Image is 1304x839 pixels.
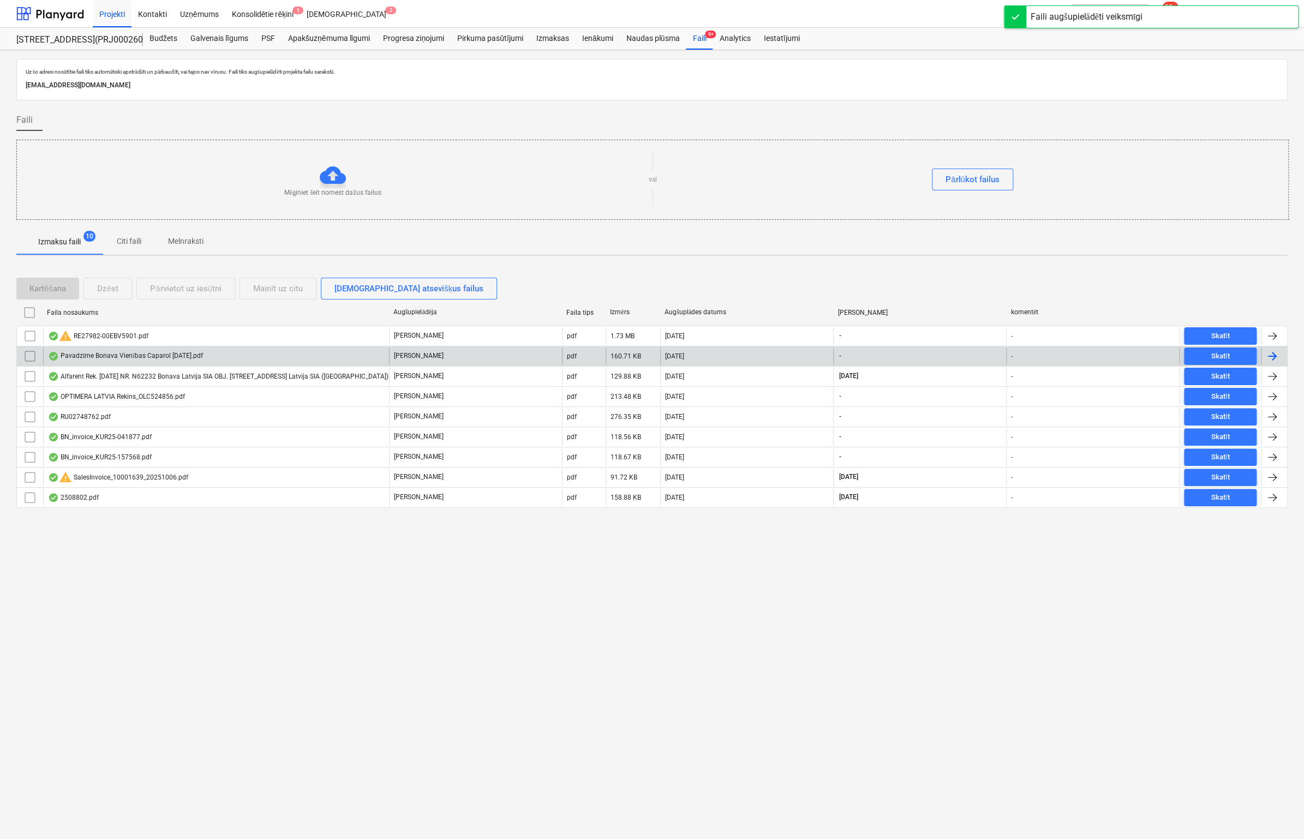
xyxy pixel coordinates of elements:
div: OCR pabeigts [48,372,59,381]
span: 2 [385,7,396,14]
div: pdf [567,393,577,400]
div: 1.73 MB [611,332,635,340]
button: [DEMOGRAPHIC_DATA] atsevišķus failus [321,278,497,299]
div: OCR pabeigts [48,433,59,441]
div: Alfarent Rek. [DATE] NR. N62232 Bonava Latvija SIA OBJ. [STREET_ADDRESS] Latvija SIA ([GEOGRAPHIC... [48,372,400,381]
div: Faila nosaukums [47,309,385,316]
span: warning [59,471,72,484]
span: 10 [83,231,95,242]
span: [DATE] [838,493,859,502]
div: pdf [567,474,577,481]
p: Mēģiniet šeit nomest dažus failus [284,188,381,197]
div: Chat Widget [1249,787,1304,839]
div: Skatīt [1211,471,1230,484]
a: Apakšuzņēmuma līgumi [282,28,376,50]
div: [DATE] [665,474,684,481]
span: - [838,351,842,361]
button: Skatīt [1184,388,1257,405]
div: Faili augšupielādēti veiksmīgi [1031,10,1143,23]
div: BN_invoice_KUR25-041877.pdf [48,433,152,441]
div: OCR pabeigts [48,473,59,482]
div: Skatīt [1211,370,1230,383]
p: [PERSON_NAME] [394,472,444,482]
div: - [1011,393,1013,400]
div: - [1011,474,1013,481]
div: - [1011,352,1013,360]
div: Skatīt [1211,391,1230,403]
div: [DATE] [665,352,684,360]
span: - [838,412,842,421]
div: - [1011,453,1013,461]
span: 1 [292,7,303,14]
p: Izmaksu faili [38,236,81,248]
p: [PERSON_NAME] [394,392,444,401]
div: Skatīt [1211,330,1230,343]
p: vai [649,175,657,184]
button: Skatīt [1184,469,1257,486]
a: Ienākumi [576,28,620,50]
div: OCR pabeigts [48,332,59,340]
button: Skatīt [1184,448,1257,466]
div: Skatīt [1211,411,1230,423]
a: Izmaksas [530,28,576,50]
button: Skatīt [1184,408,1257,426]
div: OCR pabeigts [48,352,59,361]
div: 118.67 KB [611,453,641,461]
p: [PERSON_NAME] [394,331,444,340]
a: Budžets [143,28,184,50]
p: [PERSON_NAME] [394,452,444,462]
a: PSF [255,28,282,50]
div: pdf [567,352,577,360]
span: [DATE] [838,472,859,482]
button: Pārlūkot failus [932,169,1013,190]
div: pdf [567,413,577,421]
a: Faili9+ [686,28,713,50]
div: Pārlūkot failus [946,172,1000,187]
button: Skatīt [1184,428,1257,446]
div: pdf [567,453,577,461]
div: Izmērs [610,308,656,316]
div: - [1011,332,1013,340]
div: 2508802.pdf [48,493,99,502]
p: Melnraksti [168,236,204,247]
p: [PERSON_NAME] [394,432,444,441]
div: pdf [567,433,577,441]
div: SalesInvoice_10001639_20251006.pdf [48,471,188,484]
div: [STREET_ADDRESS](PRJ0002600) 2601946 [16,34,130,46]
div: Mēģiniet šeit nomest dažus failusvaiPārlūkot failus [16,140,1289,220]
div: Analytics [713,28,757,50]
button: Skatīt [1184,368,1257,385]
div: - [1011,433,1013,441]
span: [DATE] [838,371,859,381]
div: BN_invoice_KUR25-157568.pdf [48,453,152,462]
button: Skatīt [1184,489,1257,506]
a: Pirkuma pasūtījumi [451,28,530,50]
div: [PERSON_NAME] [838,309,1002,316]
span: 9+ [705,31,716,38]
div: - [1011,494,1013,501]
div: Faili [686,28,713,50]
p: [EMAIL_ADDRESS][DOMAIN_NAME] [26,80,1278,91]
p: [PERSON_NAME] [394,493,444,502]
div: pdf [567,494,577,501]
div: Augšuplādes datums [665,308,829,316]
a: Iestatījumi [757,28,806,50]
div: [DATE] [665,453,684,461]
div: Galvenais līgums [184,28,255,50]
div: OCR pabeigts [48,453,59,462]
span: warning [59,329,72,343]
div: [DATE] [665,494,684,501]
p: Uz šo adresi nosūtītie faili tiks automātiski apstrādāti un pārbaudīti, vai tajos nav vīrusu. Fai... [26,68,1278,75]
span: - [838,432,842,441]
a: Progresa ziņojumi [376,28,451,50]
button: Skatīt [1184,327,1257,345]
div: [DEMOGRAPHIC_DATA] atsevišķus failus [334,281,483,296]
div: 276.35 KB [611,413,641,421]
a: Naudas plūsma [620,28,686,50]
div: OCR pabeigts [48,392,59,401]
p: Citi faili [116,236,142,247]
